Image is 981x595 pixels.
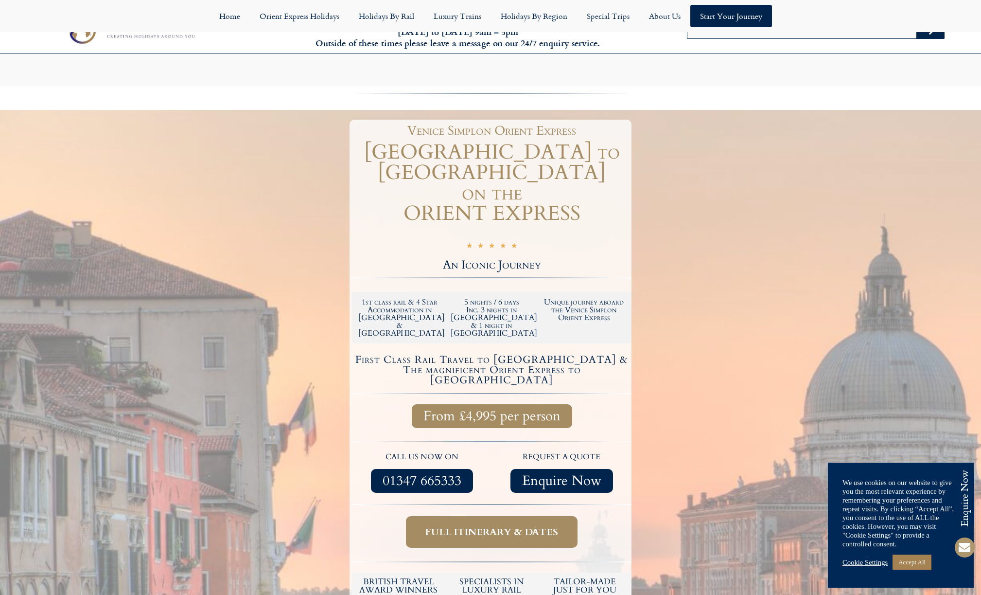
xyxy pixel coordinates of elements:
a: Cookie Settings [842,558,888,567]
a: Enquire Now [510,469,613,493]
span: Full itinerary & dates [425,526,558,538]
i: ★ [500,241,506,252]
div: We use cookies on our website to give you the most relevant experience by remembering your prefer... [842,478,959,548]
i: ★ [466,241,473,252]
span: From £4,995 per person [423,410,561,422]
h2: 1st class rail & 4 Star Accommodation in [GEOGRAPHIC_DATA] & [GEOGRAPHIC_DATA] [358,298,441,337]
a: Start your Journey [690,5,772,27]
h6: [DATE] to [DATE] 9am – 5pm Outside of these times please leave a message on our 24/7 enquiry serv... [264,26,651,49]
a: Holidays by Region [491,5,577,27]
a: Home [210,5,250,27]
a: Full itinerary & dates [406,516,578,548]
a: 01347 665333 [371,469,473,493]
h5: tailor-made just for you [543,577,627,594]
nav: Menu [5,5,976,27]
i: ★ [477,241,484,252]
h2: 5 nights / 6 days Inc. 3 nights in [GEOGRAPHIC_DATA] & 1 night in [GEOGRAPHIC_DATA] [451,298,533,337]
span: Enquire Now [522,475,601,487]
a: From £4,995 per person [412,404,572,428]
a: Holidays by Rail [349,5,424,27]
p: request a quote [497,451,627,464]
a: Accept All [893,555,931,570]
h2: An Iconic Journey [352,259,631,271]
h5: British Travel Award winners [357,577,440,594]
h2: Unique journey aboard the Venice Simplon Orient Express [543,298,625,322]
a: Orient Express Holidays [250,5,349,27]
p: call us now on [357,451,487,464]
i: ★ [511,241,517,252]
h1: [GEOGRAPHIC_DATA] to [GEOGRAPHIC_DATA] on the ORIENT EXPRESS [352,142,631,224]
a: Special Trips [577,5,639,27]
a: Luxury Trains [424,5,491,27]
span: 01347 665333 [383,475,461,487]
div: 5/5 [466,240,517,252]
i: ★ [489,241,495,252]
a: About Us [639,5,690,27]
h1: Venice Simplon Orient Express [357,125,627,137]
h4: First Class Rail Travel to [GEOGRAPHIC_DATA] & The magnificent Orient Express to [GEOGRAPHIC_DATA] [353,355,630,385]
